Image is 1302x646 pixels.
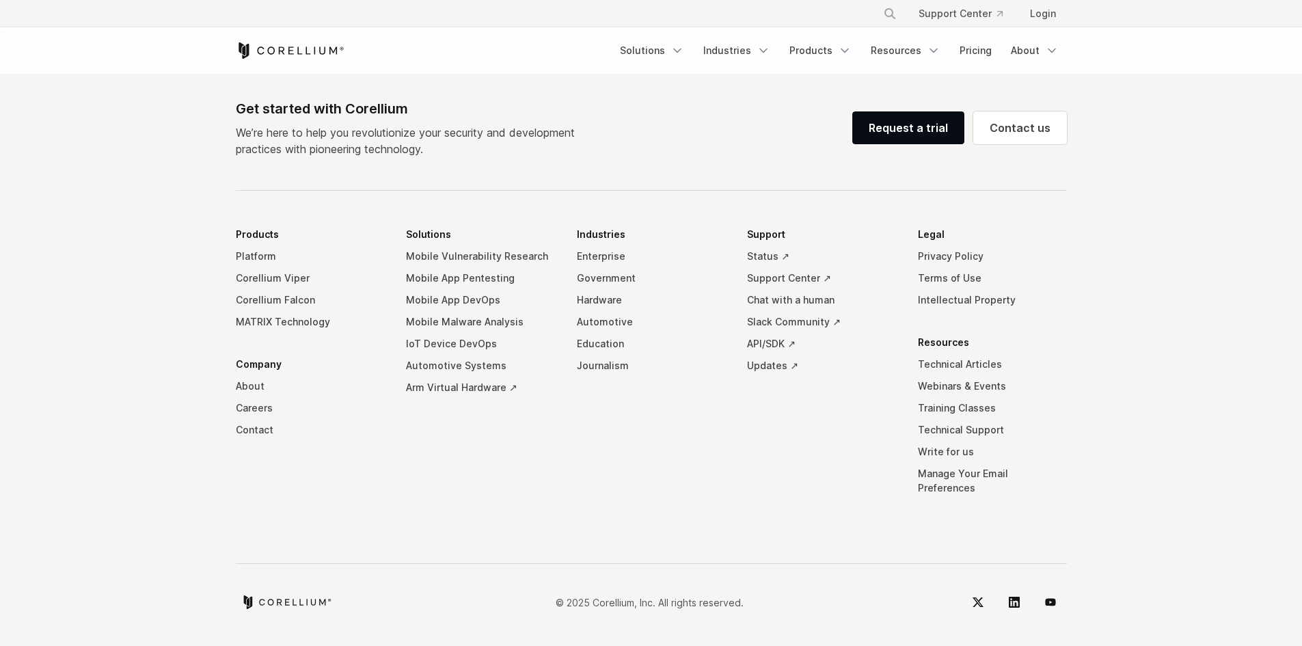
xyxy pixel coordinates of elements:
[918,463,1067,499] a: Manage Your Email Preferences
[577,267,726,289] a: Government
[236,124,586,157] p: We’re here to help you revolutionize your security and development practices with pioneering tech...
[1019,1,1067,26] a: Login
[406,267,555,289] a: Mobile App Pentesting
[747,333,896,355] a: API/SDK ↗
[951,38,1000,63] a: Pricing
[236,419,385,441] a: Contact
[236,375,385,397] a: About
[918,267,1067,289] a: Terms of Use
[1034,586,1067,619] a: YouTube
[236,42,344,59] a: Corellium Home
[918,397,1067,419] a: Training Classes
[918,375,1067,397] a: Webinars & Events
[612,38,692,63] a: Solutions
[852,111,964,144] a: Request a trial
[236,224,1067,520] div: Navigation Menu
[918,245,1067,267] a: Privacy Policy
[747,355,896,377] a: Updates ↗
[236,245,385,267] a: Platform
[236,98,586,119] div: Get started with Corellium
[747,289,896,311] a: Chat with a human
[1003,38,1067,63] a: About
[241,595,332,609] a: Corellium home
[863,38,949,63] a: Resources
[577,355,726,377] a: Journalism
[878,1,902,26] button: Search
[577,245,726,267] a: Enterprise
[918,353,1067,375] a: Technical Articles
[612,38,1067,63] div: Navigation Menu
[908,1,1014,26] a: Support Center
[747,245,896,267] a: Status ↗
[406,355,555,377] a: Automotive Systems
[406,377,555,399] a: Arm Virtual Hardware ↗
[695,38,778,63] a: Industries
[406,245,555,267] a: Mobile Vulnerability Research
[577,333,726,355] a: Education
[236,311,385,333] a: MATRIX Technology
[781,38,860,63] a: Products
[236,397,385,419] a: Careers
[998,586,1031,619] a: LinkedIn
[747,267,896,289] a: Support Center ↗
[918,419,1067,441] a: Technical Support
[867,1,1067,26] div: Navigation Menu
[236,267,385,289] a: Corellium Viper
[918,289,1067,311] a: Intellectual Property
[406,289,555,311] a: Mobile App DevOps
[406,311,555,333] a: Mobile Malware Analysis
[556,595,744,610] p: © 2025 Corellium, Inc. All rights reserved.
[577,311,726,333] a: Automotive
[747,311,896,333] a: Slack Community ↗
[577,289,726,311] a: Hardware
[406,333,555,355] a: IoT Device DevOps
[236,289,385,311] a: Corellium Falcon
[962,586,994,619] a: Twitter
[918,441,1067,463] a: Write for us
[973,111,1067,144] a: Contact us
